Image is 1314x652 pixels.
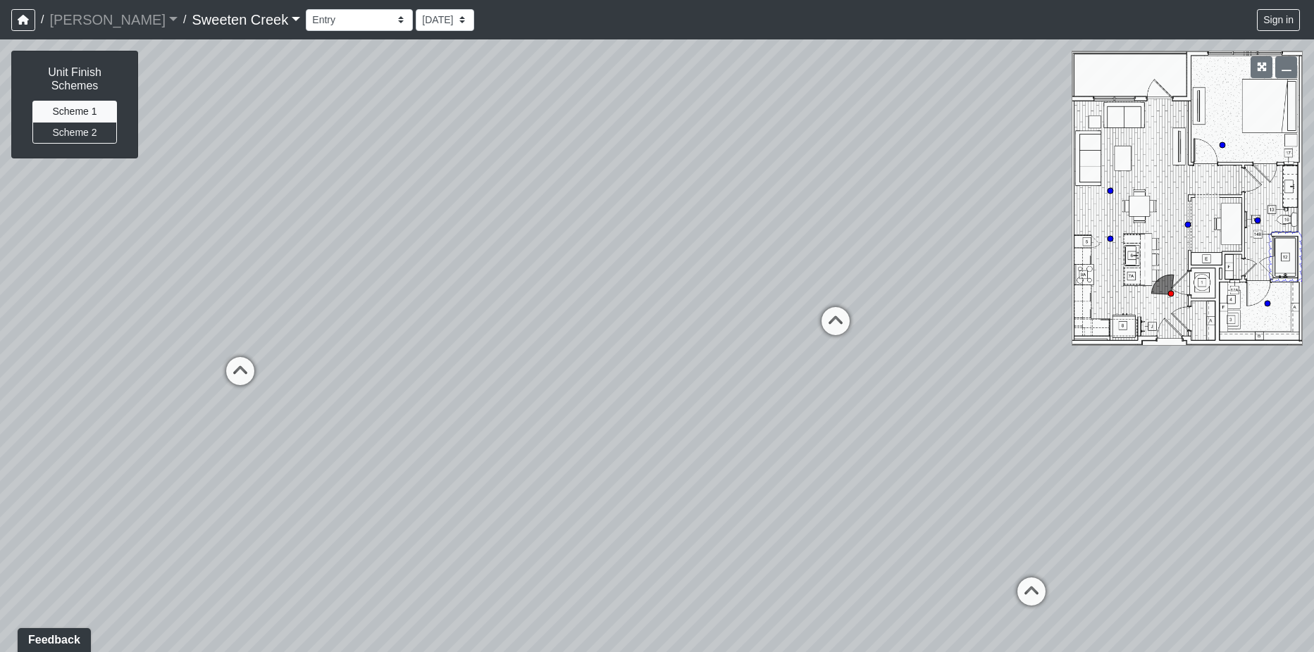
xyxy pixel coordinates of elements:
[49,6,178,34] a: [PERSON_NAME]
[1257,9,1300,31] button: Sign in
[32,122,117,144] button: Scheme 2
[178,6,192,34] span: /
[26,65,123,92] h6: Unit Finish Schemes
[32,101,117,123] button: Scheme 1
[192,6,300,34] a: Sweeten Creek
[11,624,94,652] iframe: Ybug feedback widget
[35,6,49,34] span: /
